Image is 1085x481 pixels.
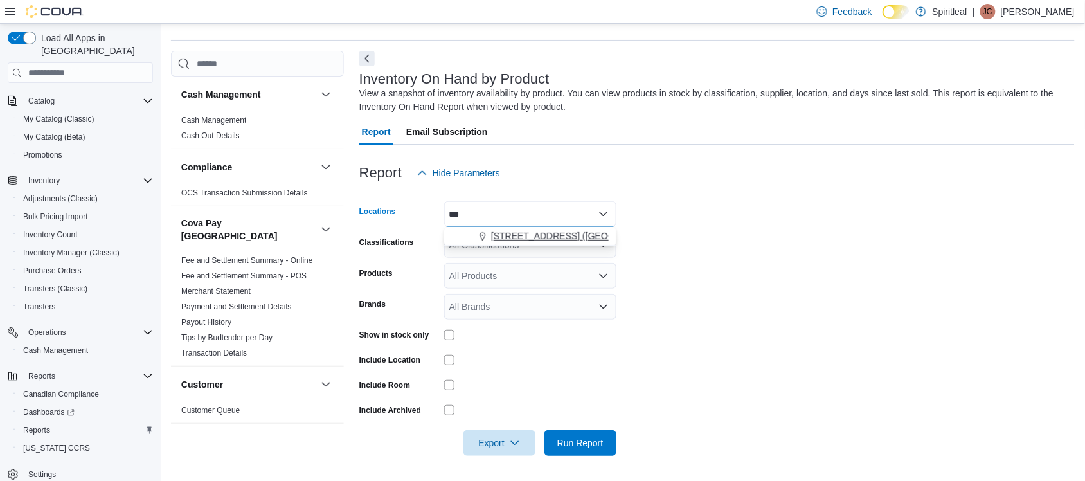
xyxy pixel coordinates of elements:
[598,302,609,312] button: Open list of options
[36,32,153,57] span: Load All Apps in [GEOGRAPHIC_DATA]
[3,172,158,190] button: Inventory
[359,51,375,66] button: Next
[181,188,308,198] span: OCS Transaction Submission Details
[181,131,240,140] a: Cash Out Details
[18,129,153,145] span: My Catalog (Beta)
[18,147,67,163] a: Promotions
[13,298,158,316] button: Transfers
[23,325,71,340] button: Operations
[359,87,1068,114] div: View a snapshot of inventory availability by product. You can view products in stock by classific...
[406,119,488,145] span: Email Subscription
[18,281,153,296] span: Transfers (Classic)
[832,5,872,18] span: Feedback
[18,111,153,127] span: My Catalog (Classic)
[359,206,396,217] label: Locations
[181,317,231,327] span: Payout History
[181,217,316,242] button: Cova Pay [GEOGRAPHIC_DATA]
[28,176,60,186] span: Inventory
[23,212,88,222] span: Bulk Pricing Import
[23,93,60,109] button: Catalog
[181,405,240,415] span: Customer Queue
[18,422,153,438] span: Reports
[13,128,158,146] button: My Catalog (Beta)
[181,378,223,391] h3: Customer
[23,248,120,258] span: Inventory Manager (Classic)
[18,111,100,127] a: My Catalog (Classic)
[13,421,158,439] button: Reports
[181,332,273,343] span: Tips by Budtender per Day
[181,115,246,125] span: Cash Management
[23,230,78,240] span: Inventory Count
[359,165,402,181] h3: Report
[18,263,153,278] span: Purchase Orders
[181,378,316,391] button: Customer
[471,430,528,456] span: Export
[359,71,550,87] h3: Inventory On Hand by Product
[181,131,240,141] span: Cash Out Details
[28,469,56,480] span: Settings
[444,227,616,246] div: Choose from the following options
[18,343,153,358] span: Cash Management
[181,349,247,358] a: Transaction Details
[13,385,158,403] button: Canadian Compliance
[13,208,158,226] button: Bulk Pricing Import
[23,173,153,188] span: Inventory
[3,323,158,341] button: Operations
[13,190,158,208] button: Adjustments (Classic)
[883,5,910,19] input: Dark Mode
[359,268,393,278] label: Products
[13,226,158,244] button: Inventory Count
[933,4,967,19] p: Spiritleaf
[318,222,334,237] button: Cova Pay [GEOGRAPHIC_DATA]
[13,146,158,164] button: Promotions
[444,227,616,246] button: [STREET_ADDRESS] ([GEOGRAPHIC_DATA])
[181,116,246,125] a: Cash Management
[18,227,153,242] span: Inventory Count
[181,88,261,101] h3: Cash Management
[359,355,420,365] label: Include Location
[181,406,240,415] a: Customer Queue
[23,93,153,109] span: Catalog
[1001,4,1075,19] p: [PERSON_NAME]
[181,286,251,296] span: Merchant Statement
[171,185,344,206] div: Compliance
[181,318,231,327] a: Payout History
[23,173,65,188] button: Inventory
[23,389,99,399] span: Canadian Compliance
[23,194,98,204] span: Adjustments (Classic)
[18,147,153,163] span: Promotions
[13,262,158,280] button: Purchase Orders
[433,167,500,179] span: Hide Parameters
[18,386,104,402] a: Canadian Compliance
[23,407,75,417] span: Dashboards
[318,87,334,102] button: Cash Management
[980,4,996,19] div: Justin C
[23,325,153,340] span: Operations
[23,345,88,356] span: Cash Management
[181,302,291,311] a: Payment and Settlement Details
[23,114,94,124] span: My Catalog (Classic)
[3,367,158,385] button: Reports
[181,255,313,266] span: Fee and Settlement Summary - Online
[318,159,334,175] button: Compliance
[491,230,682,242] span: [STREET_ADDRESS] ([GEOGRAPHIC_DATA])
[557,437,604,449] span: Run Report
[18,343,93,358] a: Cash Management
[3,92,158,110] button: Catalog
[181,161,316,174] button: Compliance
[18,299,60,314] a: Transfers
[26,5,84,18] img: Cova
[181,188,308,197] a: OCS Transaction Submission Details
[18,191,153,206] span: Adjustments (Classic)
[23,425,50,435] span: Reports
[359,299,386,309] label: Brands
[598,209,609,219] button: Close list of options
[181,287,251,296] a: Merchant Statement
[181,271,307,280] a: Fee and Settlement Summary - POS
[18,263,87,278] a: Purchase Orders
[463,430,535,456] button: Export
[23,266,82,276] span: Purchase Orders
[18,404,153,420] span: Dashboards
[18,227,83,242] a: Inventory Count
